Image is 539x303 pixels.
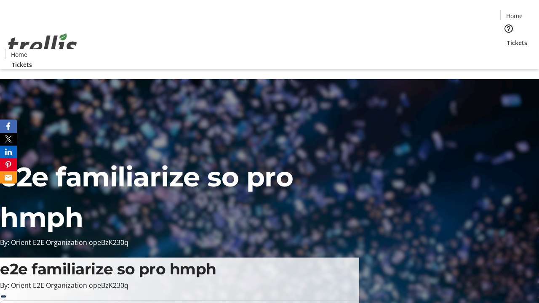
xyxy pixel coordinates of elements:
span: Home [11,50,27,59]
button: Help [500,20,517,37]
a: Tickets [500,38,534,47]
button: Cart [500,47,517,64]
a: Tickets [5,60,39,69]
span: Home [506,11,523,20]
a: Home [5,50,32,59]
span: Tickets [12,60,32,69]
img: Orient E2E Organization opeBzK230q's Logo [5,24,80,66]
a: Home [501,11,528,20]
span: Tickets [507,38,527,47]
